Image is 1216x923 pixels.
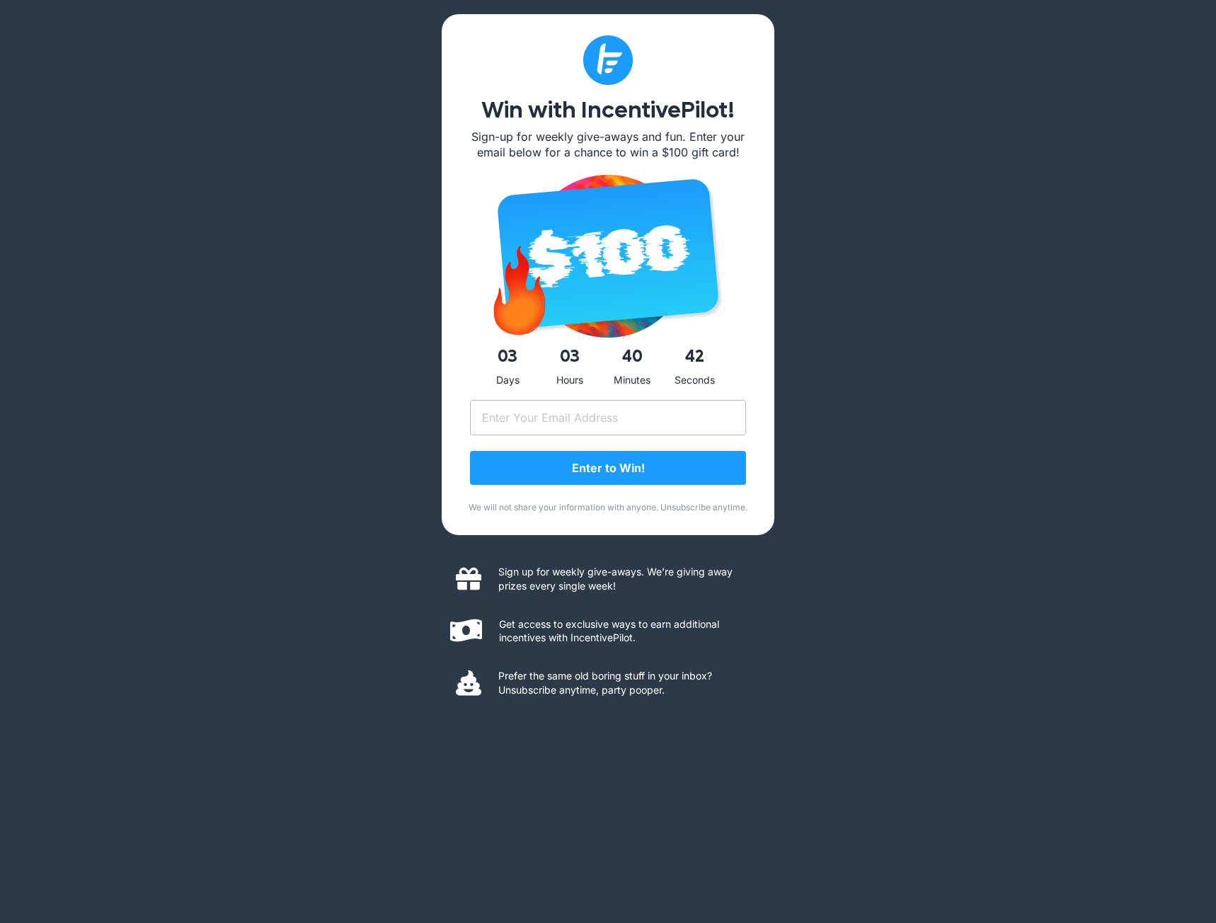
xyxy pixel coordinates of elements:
div: Minutes [604,372,660,389]
img: giphy (2) [470,239,569,338]
span: 03 [479,342,536,372]
p: Get access to exclusive ways to earn additional incentives with IncentivePilot. [499,617,760,645]
h1: Win with IncentivePilot! [470,99,746,122]
p: Prefer the same old boring stuff in your inbox? Unsubscribe anytime, party pooper. [498,669,760,696]
span: 40 [604,342,660,372]
span: 03 [541,342,598,372]
input: Enter Your Email Address [470,400,746,435]
div: Hours [541,372,598,389]
p: Sign up for weekly give-aways. We’re giving away prizes every single week! [498,565,760,592]
div: Seconds [666,372,723,389]
img: Subtract (1) [583,35,633,85]
span: 42 [666,342,723,372]
p: We will not share your information with anyone. Unsubscribe anytime. [463,502,753,514]
input: Enter to Win! [470,451,746,485]
img: iPhone 16 - 73 [477,175,739,338]
p: Sign-up for weekly give-aways and fun. Enter your email below for a chance to win a $100 gift card! [470,129,746,161]
div: Days [479,372,536,389]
